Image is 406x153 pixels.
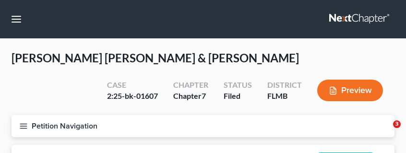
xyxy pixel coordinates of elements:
div: Case [107,80,158,91]
button: Preview [317,80,383,101]
span: [PERSON_NAME] [PERSON_NAME] & [PERSON_NAME] [12,51,299,65]
button: Petition Navigation [12,115,394,137]
div: Filed [224,91,252,102]
span: 3 [393,120,401,128]
div: 2:25-bk-01607 [107,91,158,102]
div: District [267,80,302,91]
div: Chapter [173,80,208,91]
div: FLMB [267,91,302,102]
iframe: Intercom live chat [373,120,396,143]
span: 7 [202,91,206,100]
div: Chapter [173,91,208,102]
div: Status [224,80,252,91]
